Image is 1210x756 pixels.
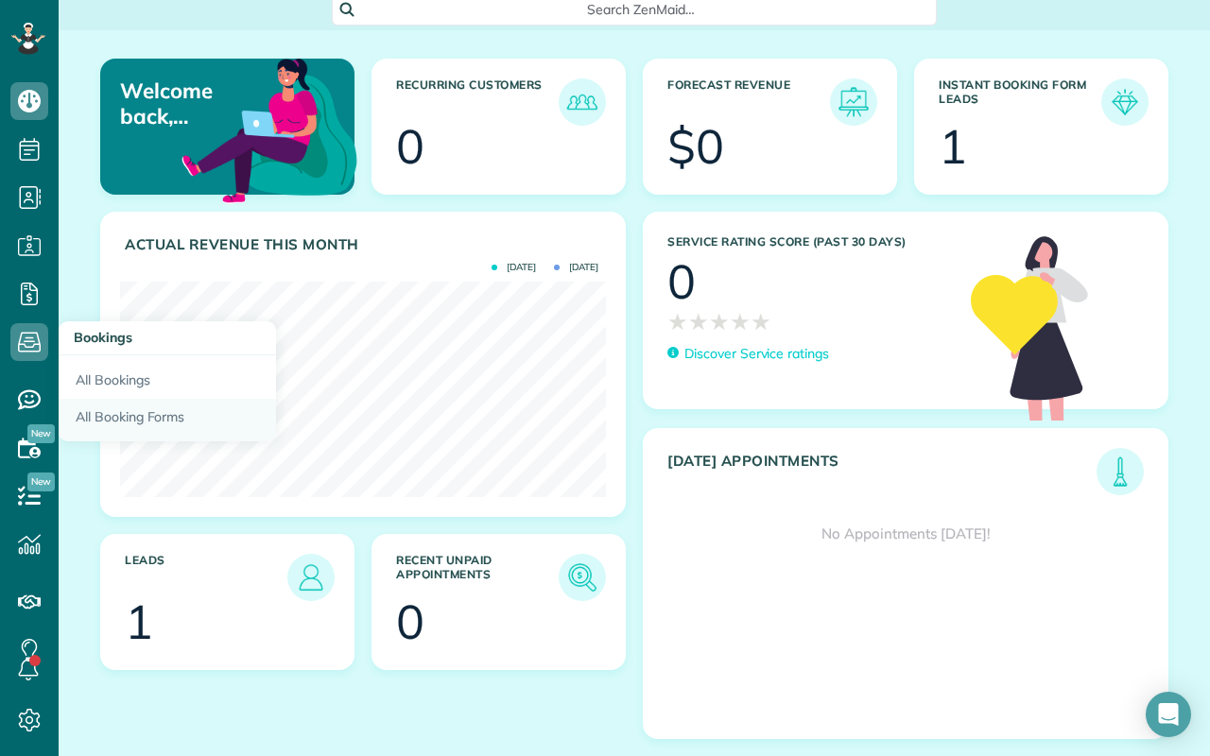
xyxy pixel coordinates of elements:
[1146,692,1191,737] div: Open Intercom Messenger
[1101,453,1139,490] img: icon_todays_appointments-901f7ab196bb0bea1936b74009e4eb5ffbc2d2711fa7634e0d609ed5ef32b18b.png
[292,558,330,596] img: icon_leads-1bed01f49abd5b7fead27621c3d59655bb73ed531f8eeb49469d10e621d6b896.png
[667,453,1097,495] h3: [DATE] Appointments
[563,558,601,596] img: icon_unpaid_appointments-47b8ce3997adf2238b356f14209ab4cced10bd1f174958f3ca8f1d0dd7fffeee.png
[74,329,132,346] span: Bookings
[59,399,276,442] a: All Booking Forms
[939,78,1101,126] h3: Instant Booking Form Leads
[688,305,709,338] span: ★
[835,83,873,121] img: icon_forecast_revenue-8c13a41c7ed35a8dcfafea3cbb826a0462acb37728057bba2d056411b612bbbe.png
[59,355,276,399] a: All Bookings
[554,263,598,272] span: [DATE]
[396,78,559,126] h3: Recurring Customers
[178,37,361,220] img: dashboard_welcome-42a62b7d889689a78055ac9021e634bf52bae3f8056760290aed330b23ab8690.png
[125,598,153,645] div: 1
[667,235,952,249] h3: Service Rating score (past 30 days)
[492,263,536,272] span: [DATE]
[125,554,287,601] h3: Leads
[667,258,696,305] div: 0
[27,472,55,491] span: New
[684,344,829,364] p: Discover Service ratings
[396,598,424,645] div: 0
[730,305,751,338] span: ★
[709,305,730,338] span: ★
[563,83,601,121] img: icon_recurring_customers-cf858462ba22bcd05b5a5880d41d6543d210077de5bb9ebc9590e49fd87d84ed.png
[396,554,559,601] h3: Recent unpaid appointments
[396,123,424,170] div: 0
[1106,83,1144,121] img: icon_form_leads-04211a6a04a5b2264e4ee56bc0799ec3eb69b7e499cbb523a139df1d13a81ae0.png
[644,495,1167,573] div: No Appointments [DATE]!
[667,305,688,338] span: ★
[667,123,724,170] div: $0
[120,78,270,129] p: Welcome back, [PERSON_NAME]!
[667,78,830,126] h3: Forecast Revenue
[751,305,771,338] span: ★
[667,344,829,364] a: Discover Service ratings
[125,236,606,253] h3: Actual Revenue this month
[939,123,967,170] div: 1
[27,424,55,443] span: New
